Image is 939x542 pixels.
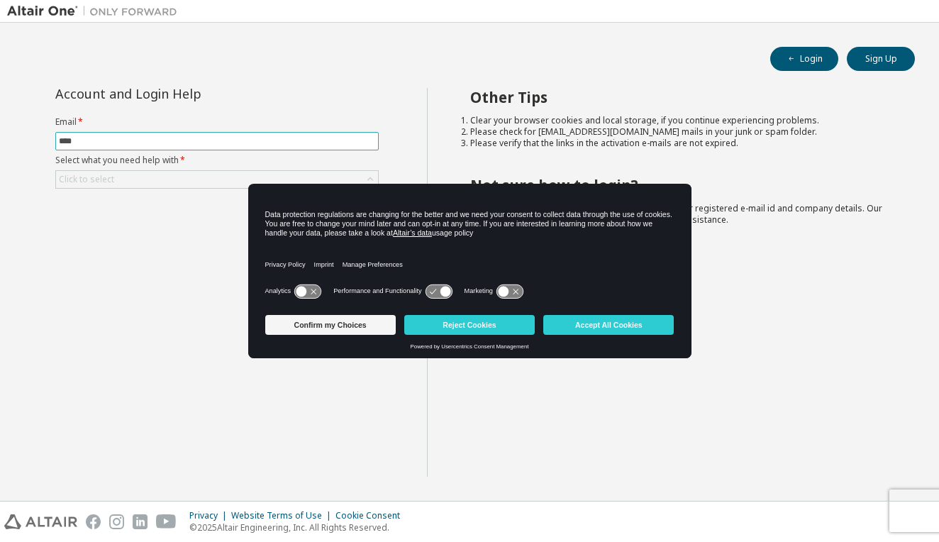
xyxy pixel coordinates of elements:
[133,514,148,529] img: linkedin.svg
[770,47,838,71] button: Login
[156,514,177,529] img: youtube.svg
[470,115,890,126] li: Clear your browser cookies and local storage, if you continue experiencing problems.
[4,514,77,529] img: altair_logo.svg
[189,521,409,533] p: © 2025 Altair Engineering, Inc. All Rights Reserved.
[55,116,379,128] label: Email
[109,514,124,529] img: instagram.svg
[231,510,335,521] div: Website Terms of Use
[470,126,890,138] li: Please check for [EMAIL_ADDRESS][DOMAIN_NAME] mails in your junk or spam folder.
[56,171,378,188] div: Click to select
[470,138,890,149] li: Please verify that the links in the activation e-mails are not expired.
[86,514,101,529] img: facebook.svg
[55,155,379,166] label: Select what you need help with
[335,510,409,521] div: Cookie Consent
[59,174,114,185] div: Click to select
[847,47,915,71] button: Sign Up
[470,88,890,106] h2: Other Tips
[189,510,231,521] div: Privacy
[7,4,184,18] img: Altair One
[55,88,314,99] div: Account and Login Help
[470,176,890,194] h2: Not sure how to login?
